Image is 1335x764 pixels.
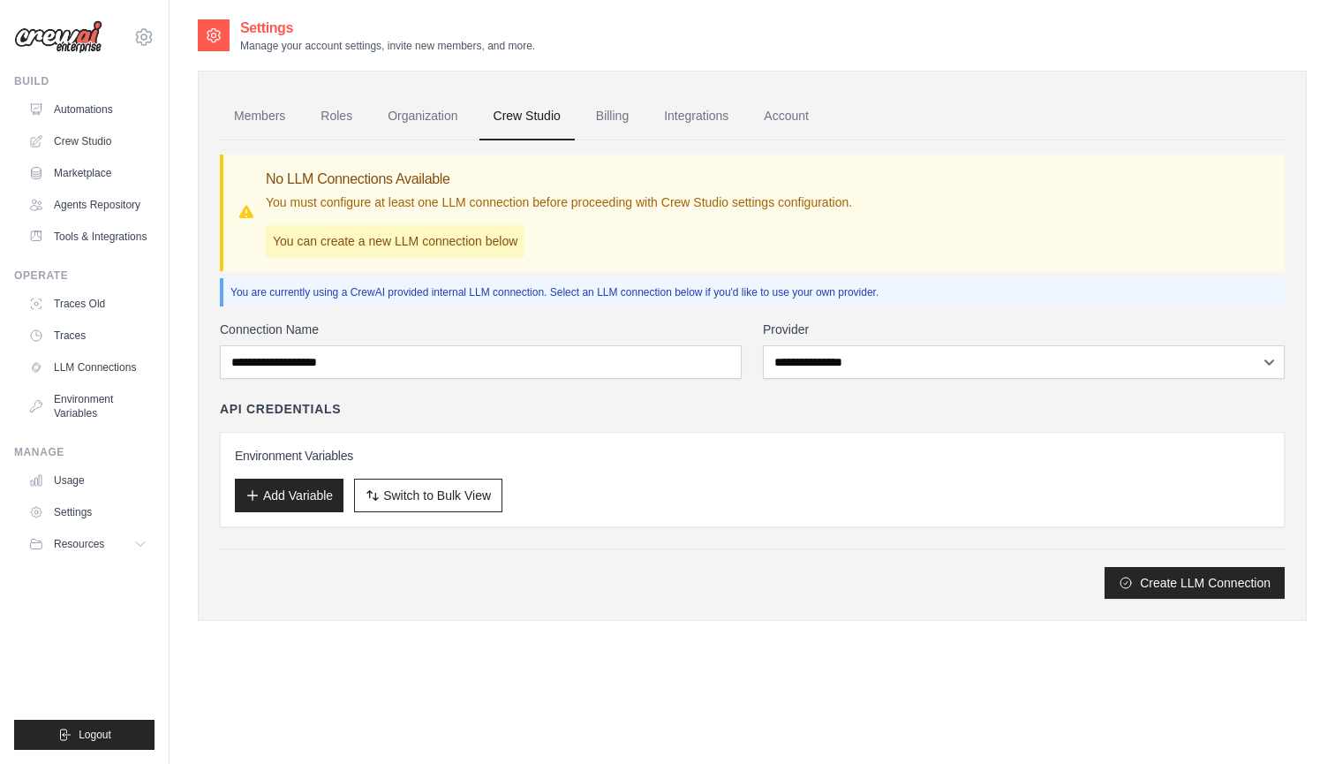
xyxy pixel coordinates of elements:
a: Account [750,93,823,140]
a: LLM Connections [21,353,155,382]
p: You can create a new LLM connection below [266,225,524,257]
a: Tools & Integrations [21,223,155,251]
label: Connection Name [220,321,742,338]
img: Logo [14,20,102,54]
span: Logout [79,728,111,742]
a: Members [220,93,299,140]
a: Billing [582,93,643,140]
a: Crew Studio [479,93,575,140]
a: Roles [306,93,366,140]
button: Create LLM Connection [1105,567,1285,599]
h2: Settings [240,18,535,39]
label: Provider [763,321,1285,338]
span: Switch to Bulk View [383,487,491,504]
div: Build [14,74,155,88]
div: Manage [14,445,155,459]
a: Organization [373,93,471,140]
button: Logout [14,720,155,750]
button: Switch to Bulk View [354,479,502,512]
p: Manage your account settings, invite new members, and more. [240,39,535,53]
p: You are currently using a CrewAI provided internal LLM connection. Select an LLM connection below... [230,285,1278,299]
h4: API Credentials [220,400,341,418]
p: You must configure at least one LLM connection before proceeding with Crew Studio settings config... [266,193,852,211]
span: Resources [54,537,104,551]
a: Usage [21,466,155,495]
a: Traces [21,321,155,350]
a: Integrations [650,93,743,140]
a: Traces Old [21,290,155,318]
a: Automations [21,95,155,124]
h3: No LLM Connections Available [266,169,852,190]
a: Crew Studio [21,127,155,155]
button: Add Variable [235,479,343,512]
a: Marketplace [21,159,155,187]
h3: Environment Variables [235,447,1270,465]
a: Environment Variables [21,385,155,427]
button: Resources [21,530,155,558]
div: Operate [14,269,155,283]
a: Agents Repository [21,191,155,219]
a: Settings [21,498,155,526]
